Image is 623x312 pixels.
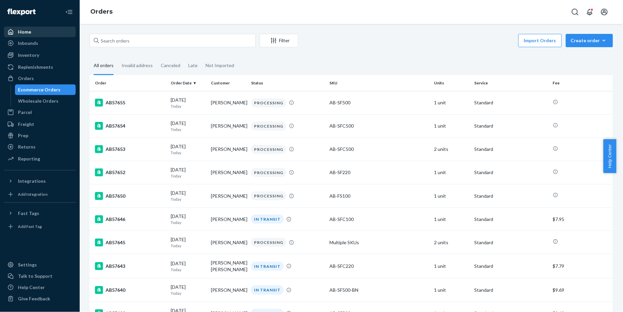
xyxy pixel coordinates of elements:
td: [PERSON_NAME] [PERSON_NAME] [208,254,248,278]
div: Inventory [18,52,39,58]
div: PROCESSING [251,238,286,247]
td: [PERSON_NAME] [208,91,248,114]
a: Replenishments [4,62,76,72]
div: [DATE] [171,120,206,132]
td: [PERSON_NAME] [208,208,248,231]
div: Canceled [161,57,180,74]
div: Orders [18,75,34,82]
a: Ecommerce Orders [15,84,76,95]
td: [PERSON_NAME] [208,231,248,254]
a: Returns [4,142,76,152]
div: Parcel [18,109,32,116]
button: Help Center [603,139,616,173]
button: Filter [260,34,298,47]
img: Flexport logo [7,9,36,15]
p: Today [171,150,206,156]
div: Not Imported [206,57,234,74]
p: Today [171,196,206,202]
div: [DATE] [171,284,206,296]
a: Freight [4,119,76,130]
button: Open Search Box [569,5,582,19]
div: All orders [94,57,114,75]
div: Settings [18,261,37,268]
a: Inventory [4,50,76,60]
a: Orders [90,8,113,15]
div: Fast Tags [18,210,39,217]
div: AB57655 [95,99,165,107]
div: Give Feedback [18,295,50,302]
div: Returns [18,144,36,150]
td: 2 units [432,138,472,161]
th: Order Date [168,75,208,91]
div: Inbounds [18,40,38,47]
div: [DATE] [171,190,206,202]
div: AB57645 [95,239,165,247]
button: Integrations [4,176,76,186]
a: Orders [4,73,76,84]
div: Home [18,29,31,35]
div: AB57652 [95,168,165,176]
div: Add Fast Tag [18,224,42,229]
td: [PERSON_NAME] [208,138,248,161]
div: PROCESSING [251,145,286,154]
div: AB-SF220 [329,169,429,176]
a: Reporting [4,154,76,164]
div: Invalid address [122,57,153,74]
div: AB-SFC220 [329,263,429,269]
a: Parcel [4,107,76,118]
td: 1 unit [432,278,472,302]
button: Fast Tags [4,208,76,219]
a: Prep [4,130,76,141]
div: AB-SFC100 [329,216,429,223]
div: Help Center [18,284,45,291]
div: AB57640 [95,286,165,294]
td: 1 unit [432,184,472,208]
p: Today [171,220,206,225]
p: Today [171,267,206,272]
div: PROCESSING [251,168,286,177]
div: AB57646 [95,215,165,223]
ol: breadcrumbs [85,2,118,22]
td: [PERSON_NAME] [208,114,248,138]
div: Wholesale Orders [18,98,59,104]
button: Close Navigation [62,5,76,19]
p: Standard [475,99,548,106]
div: Customer [211,80,246,86]
div: Reporting [18,156,40,162]
a: Add Fast Tag [4,221,76,232]
div: Talk to Support [18,273,52,279]
th: Fee [550,75,613,91]
div: AB57653 [95,145,165,153]
td: 1 unit [432,114,472,138]
div: AB57643 [95,262,165,270]
td: 1 unit [432,91,472,114]
div: IN TRANSIT [251,215,284,224]
p: Today [171,290,206,296]
div: [DATE] [171,260,206,272]
td: $9.69 [550,278,613,302]
th: Order [90,75,168,91]
div: Late [188,57,198,74]
div: [DATE] [171,166,206,179]
a: Add Integration [4,189,76,200]
div: [DATE] [171,213,206,225]
td: 2 units [432,231,472,254]
div: IN TRANSIT [251,262,284,271]
td: 1 unit [432,161,472,184]
div: AB-SF500 [329,99,429,106]
div: Add Integration [18,191,47,197]
td: [PERSON_NAME] [208,184,248,208]
p: Today [171,103,206,109]
th: SKU [327,75,431,91]
button: Open notifications [583,5,596,19]
p: Standard [475,123,548,129]
div: Filter [260,37,298,44]
th: Status [248,75,327,91]
div: Integrations [18,178,46,184]
td: [PERSON_NAME] [208,161,248,184]
button: Import Orders [518,34,562,47]
a: Settings [4,260,76,270]
button: Give Feedback [4,293,76,304]
div: Ecommerce Orders [18,86,61,93]
td: 1 unit [432,254,472,278]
